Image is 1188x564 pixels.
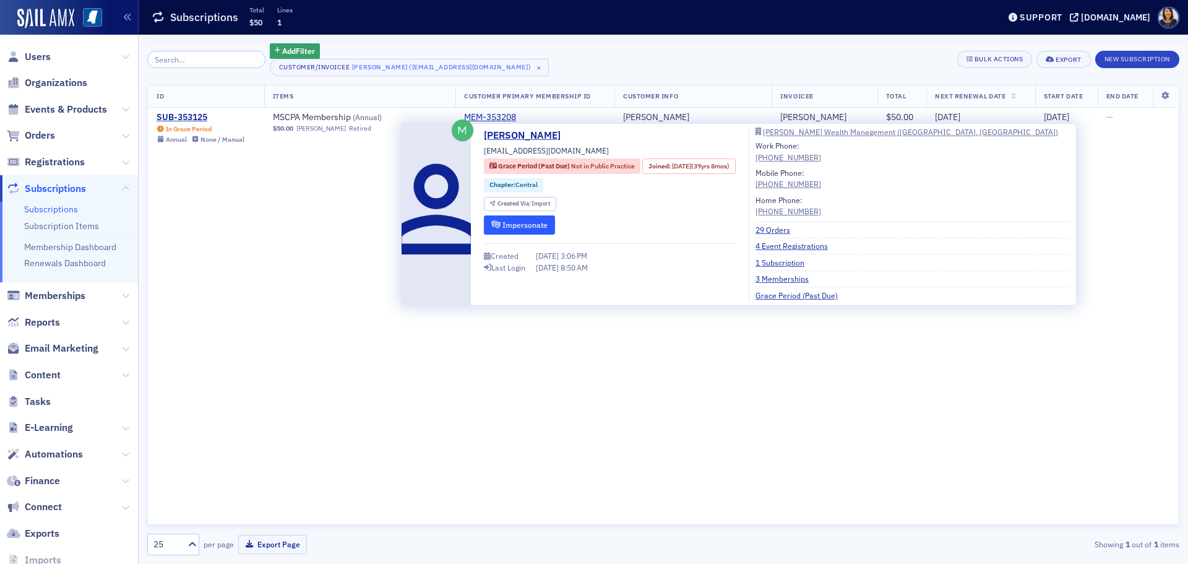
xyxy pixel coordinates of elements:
div: [DOMAIN_NAME] [1081,12,1150,23]
span: Reports [25,316,60,329]
span: Joined : [648,162,672,171]
span: Orders [25,129,55,142]
span: E-Learning [25,421,73,435]
div: Support [1020,12,1062,23]
span: Created Via : [497,199,532,207]
a: E-Learning [7,421,73,435]
a: Chapter:Central [489,180,538,190]
span: [DATE] [536,251,561,261]
strong: 1 [1123,539,1132,550]
div: Created [491,253,519,259]
div: In Grace Period [166,125,212,133]
label: per page [204,539,234,550]
span: × [533,62,544,73]
div: [PERSON_NAME] ([EMAIL_ADDRESS][DOMAIN_NAME]) [352,61,531,73]
span: [DATE] [1044,111,1069,123]
span: Total [886,92,906,100]
a: Subscriptions [24,204,78,215]
a: 3 Memberships [755,273,818,284]
span: $50 [249,17,262,27]
div: Mobile Phone: [755,167,821,190]
div: Grace Period (Past Due): Grace Period (Past Due): Not in Public Practice [484,158,640,174]
span: Organizations [25,76,87,90]
a: Events & Products [7,103,107,116]
div: Work Phone: [755,140,821,163]
a: Automations [7,448,83,461]
div: Annual [166,136,187,144]
div: Retired [349,124,371,132]
span: Customer Info [623,92,678,100]
div: [PHONE_NUMBER] [755,152,821,163]
a: Registrations [7,155,85,169]
a: Grace Period (Past Due) Not in Public Practice [489,162,635,171]
a: [PERSON_NAME] [623,112,689,123]
a: Email Marketing [7,342,98,355]
a: Organizations [7,76,87,90]
div: Bulk Actions [975,56,1023,63]
a: [PERSON_NAME] [296,124,346,132]
span: Exports [25,527,59,540]
span: Customer Primary Membership ID [464,92,591,100]
span: Email Marketing [25,342,98,355]
a: MEM-353208 [464,112,516,123]
div: 25 [153,538,181,551]
a: [PHONE_NUMBER] [755,178,821,189]
a: Users [7,50,51,64]
button: Impersonate [484,215,555,235]
a: Finance [7,474,60,488]
input: Search… [147,51,265,68]
p: Total [249,6,264,14]
span: — [1106,111,1113,123]
div: (39yrs 8mos) [672,162,730,171]
a: Reports [7,316,60,329]
div: None / Manual [200,136,244,144]
a: Exports [7,527,59,540]
span: Start Date [1044,92,1083,100]
h1: Subscriptions [170,10,238,25]
span: [DATE] [672,162,691,170]
button: Export Page [238,535,307,554]
span: Add Filter [282,45,315,56]
button: Bulk Actions [957,51,1032,68]
a: Subscriptions [7,182,86,196]
div: Last Login [491,264,525,271]
span: Users [25,50,51,64]
span: 8:50 AM [561,262,588,272]
a: Grace Period (Past Due) [755,290,847,301]
div: Showing out of items [844,539,1179,550]
div: Export [1056,56,1081,63]
span: ID [157,92,164,100]
button: Export [1036,51,1090,68]
span: Automations [25,448,83,461]
span: $50.00 [273,124,293,132]
span: Connect [25,500,62,514]
span: Grace Period (Past Due) [498,162,571,170]
span: Sherry Mosley [780,112,868,123]
span: Registrations [25,155,85,169]
a: View Homepage [74,8,102,29]
p: Lines [277,6,293,14]
span: [EMAIL_ADDRESS][DOMAIN_NAME] [484,145,609,156]
div: Created Via: Import [484,197,556,211]
a: Orders [7,129,55,142]
div: [PERSON_NAME] [780,112,846,123]
a: Memberships [7,289,85,303]
a: Connect [7,500,62,514]
strong: 1 [1151,539,1160,550]
a: New Subscription [1095,53,1179,64]
span: [DATE] [536,262,561,272]
a: 4 Event Registrations [755,240,837,251]
span: Chapter : [489,180,515,189]
a: SailAMX [17,9,74,28]
span: MSCPA Membership [273,112,429,123]
a: Content [7,368,61,382]
span: Tasks [25,395,51,409]
a: [PERSON_NAME] [484,128,570,143]
a: MSCPA Membership (Annual) [273,112,429,123]
a: SUB-353125 [157,112,244,123]
span: Content [25,368,61,382]
a: 29 Orders [755,224,799,235]
span: [DATE] [935,111,960,123]
a: Membership Dashboard [24,241,116,253]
